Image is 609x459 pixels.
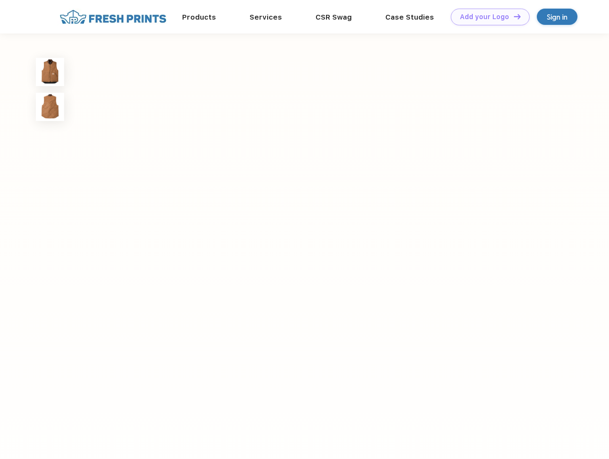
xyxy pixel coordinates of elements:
[460,13,509,21] div: Add your Logo
[182,13,216,22] a: Products
[537,9,577,25] a: Sign in
[36,93,64,121] img: func=resize&h=100
[57,9,169,25] img: fo%20logo%202.webp
[547,11,567,22] div: Sign in
[514,14,521,19] img: DT
[36,58,64,86] img: func=resize&h=100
